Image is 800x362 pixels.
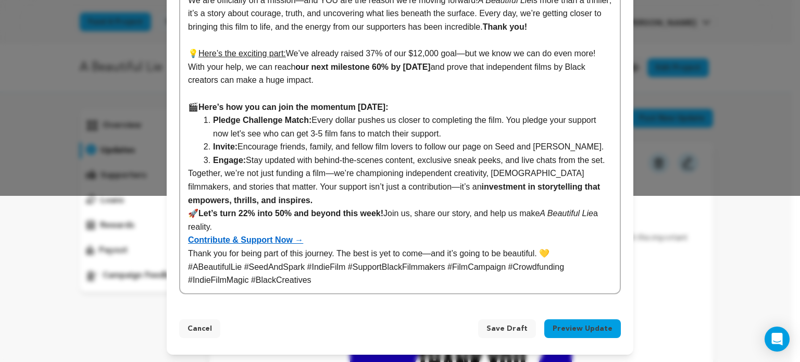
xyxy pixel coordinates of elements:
strong: Invite: [213,142,238,151]
em: A Beautiful Lie [540,209,593,218]
p: Thank you for being part of this journey. The best is yet to come—and it’s going to be beautiful. 💛 [188,247,612,260]
li: Stay updated with behind-the-scenes content, exclusive sneak peeks, and live chats from the set. [201,154,612,167]
li: Encourage friends, family, and fellow film lovers to follow our page on Seed and [PERSON_NAME]. [201,140,612,154]
p: 🎬 [188,101,612,114]
strong: Thank you! [483,22,527,31]
p: Together, we’re not just funding a film—we’re championing independent creativity, [DEMOGRAPHIC_DA... [188,167,612,207]
strong: Engage: [213,156,246,165]
p: #ABeautifulLie #SeedAndSpark #IndieFilm #SupportBlackFilmmakers #FilmCampaign #Crowdfunding #Indi... [188,260,612,287]
strong: Let’s turn 22% into 50% and beyond this week! [198,209,383,218]
p: 💡 We’ve already raised 37% of our $12,000 goal—but we know we can do even more! With your help, w... [188,47,612,87]
strong: Here’s how you can join the momentum [DATE]: [198,103,388,111]
button: Preview Update [544,319,621,338]
button: Save Draft [478,319,536,338]
strong: our next milestone 60% by [DATE] [295,63,430,71]
strong: Pledge Challenge Match: [213,116,311,124]
li: Every dollar pushes us closer to completing the film. You pledge your support now let's see who c... [201,114,612,140]
p: 🚀 Join us, share our story, and help us make a reality. [188,207,612,233]
span: Save Draft [486,323,528,334]
div: Open Intercom Messenger [765,327,790,352]
u: Here’s the exciting part: [198,49,286,58]
strong: investment in storytelling that empowers, thrills, and inspires. [188,182,603,205]
button: Cancel [179,319,220,338]
a: Contribute & Support Now → [188,235,303,244]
